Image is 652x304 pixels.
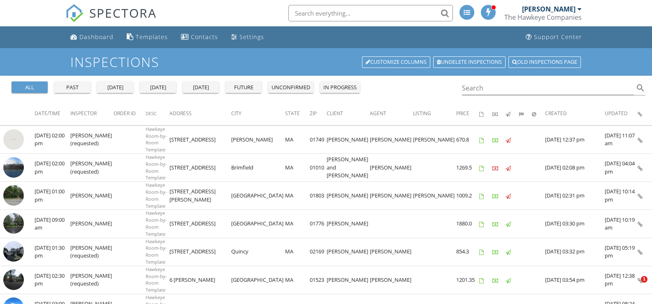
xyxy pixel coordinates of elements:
td: [DATE] 03:32 pm [545,238,605,266]
span: Client [327,110,343,117]
th: State: Not sorted. [285,102,310,125]
span: SPECTORA [89,4,157,21]
td: [DATE] 02:08 pm [545,154,605,182]
button: [DATE] [140,81,176,93]
td: [PERSON_NAME] [327,266,370,294]
td: [PERSON_NAME] [370,238,413,266]
th: Inspection Details: Not sorted. [638,102,652,125]
td: [PERSON_NAME] [370,266,413,294]
button: past [54,81,90,93]
div: Settings [239,33,264,41]
div: past [58,84,87,92]
img: 9524718%2Freports%2F41ca534f-f428-46c2-a5d4-b623b030eee0%2Fcover_photos%2FGTkABPw8JALi7caYxDYC%2F... [3,269,24,290]
td: MA [285,125,310,153]
input: Search [462,81,634,95]
td: [DATE] 02:31 pm [545,182,605,210]
th: Agreements signed: Not sorted. [479,102,492,125]
button: unconfirmed [268,81,313,93]
td: [STREET_ADDRESS][PERSON_NAME] [169,182,231,210]
span: Zip [310,110,317,117]
span: Updated [605,110,628,117]
div: Dashboard [79,33,114,41]
td: MA [285,210,310,238]
td: 01523 [310,266,327,294]
td: 1269.5 [456,154,479,182]
td: MA [285,238,310,266]
td: [STREET_ADDRESS] [169,210,231,238]
div: [DATE] [100,84,130,92]
td: [DATE] 05:19 pm [605,238,638,266]
th: Inspector: Not sorted. [70,102,114,125]
td: [PERSON_NAME] and [PERSON_NAME] [327,154,370,182]
td: 670.8 [456,125,479,153]
button: [DATE] [97,81,133,93]
td: [PERSON_NAME] [327,210,370,238]
td: [PERSON_NAME] [327,182,370,210]
td: [PERSON_NAME] [413,182,456,210]
div: Templates [136,33,168,41]
div: [PERSON_NAME] [522,5,575,13]
div: in progress [323,84,357,92]
td: [STREET_ADDRESS] [169,125,231,153]
a: Undelete inspections [433,56,506,68]
div: Contacts [191,33,218,41]
a: Old inspections page [508,56,581,68]
img: The Best Home Inspection Software - Spectora [65,4,84,22]
th: Date/Time: Not sorted. [35,102,70,125]
img: 9551224%2Freports%2F6f4bc786-7eb6-4ab9-9b9e-ee1376a1be55%2Fcover_photos%2F2ds55XVLV2j1YaK7kK3p%2F... [3,241,24,262]
td: [DATE] 10:14 pm [605,182,638,210]
span: Inspector [70,110,97,117]
th: Published: Not sorted. [506,102,519,125]
td: 01803 [310,182,327,210]
th: Paid: Not sorted. [492,102,506,125]
td: [PERSON_NAME] [231,125,285,153]
div: Support Center [534,33,582,41]
th: Submitted: Not sorted. [519,102,532,125]
span: Hawkeye Room-by-Room Template [146,266,167,293]
td: [STREET_ADDRESS] [169,154,231,182]
button: [DATE] [183,81,219,93]
th: Canceled: Not sorted. [532,102,545,125]
td: [DATE] 02:00 pm [35,125,70,153]
td: 1880.0 [456,210,479,238]
th: Updated: Not sorted. [605,102,638,125]
span: Desc [146,110,157,116]
td: 01010 [310,154,327,182]
button: in progress [320,81,360,93]
td: 1009.2 [456,182,479,210]
td: MA [285,154,310,182]
i: search [636,83,645,93]
td: [PERSON_NAME] [327,125,370,153]
td: [DATE] 01:00 pm [35,182,70,210]
td: [PERSON_NAME] [413,125,456,153]
button: future [225,81,262,93]
th: City: Not sorted. [231,102,285,125]
a: Dashboard [67,30,117,45]
span: Order ID [114,110,136,117]
span: Hawkeye Room-by-Room Template [146,126,167,153]
td: [GEOGRAPHIC_DATA] [231,210,285,238]
a: Support Center [522,30,585,45]
div: unconfirmed [271,84,310,92]
td: [DATE] 12:38 pm [605,266,638,294]
td: Quincy [231,238,285,266]
td: [PERSON_NAME] (requested) [70,266,114,294]
span: Agent [370,110,386,117]
button: all [12,81,48,93]
th: Order ID: Not sorted. [114,102,146,125]
a: Customize Columns [362,56,430,68]
td: [DATE] 10:19 am [605,210,638,238]
span: Hawkeye Room-by-Room Template [146,154,167,181]
img: streetview [3,185,24,206]
td: [DATE] 11:07 am [605,125,638,153]
td: [PERSON_NAME] [370,125,413,153]
td: [GEOGRAPHIC_DATA] [231,266,285,294]
td: [PERSON_NAME] (requested) [70,238,114,266]
td: [STREET_ADDRESS] [169,238,231,266]
td: 1201.35 [456,266,479,294]
td: 01749 [310,125,327,153]
th: Price: Not sorted. [456,102,479,125]
span: Created [545,110,567,117]
span: Hawkeye Room-by-Room Template [146,210,167,237]
td: [PERSON_NAME] [70,210,114,238]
